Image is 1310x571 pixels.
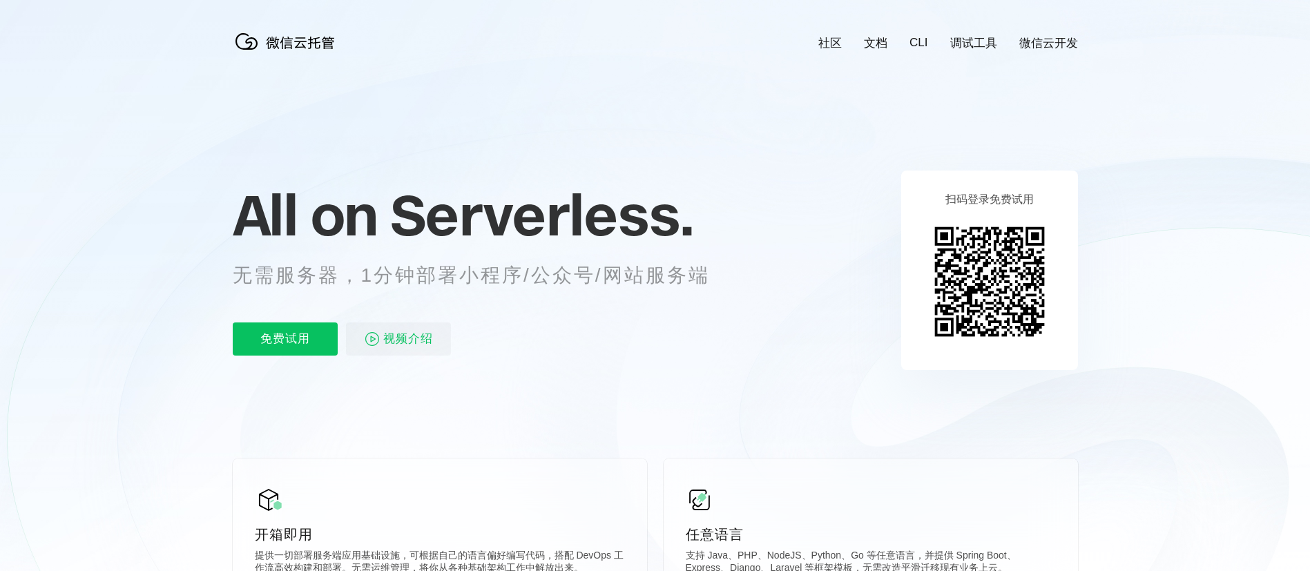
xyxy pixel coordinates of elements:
img: video_play.svg [364,331,381,347]
a: 微信云开发 [1019,35,1078,51]
p: 开箱即用 [255,525,625,544]
a: 文档 [864,35,887,51]
p: 任意语言 [686,525,1056,544]
p: 免费试用 [233,322,338,356]
a: 微信云托管 [233,46,343,57]
p: 扫码登录免费试用 [945,193,1034,207]
a: 社区 [818,35,842,51]
span: Serverless. [390,180,693,249]
img: 微信云托管 [233,28,343,55]
a: 调试工具 [950,35,997,51]
span: All on [233,180,377,249]
p: 无需服务器，1分钟部署小程序/公众号/网站服务端 [233,262,735,289]
a: CLI [909,36,927,50]
span: 视频介绍 [383,322,433,356]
